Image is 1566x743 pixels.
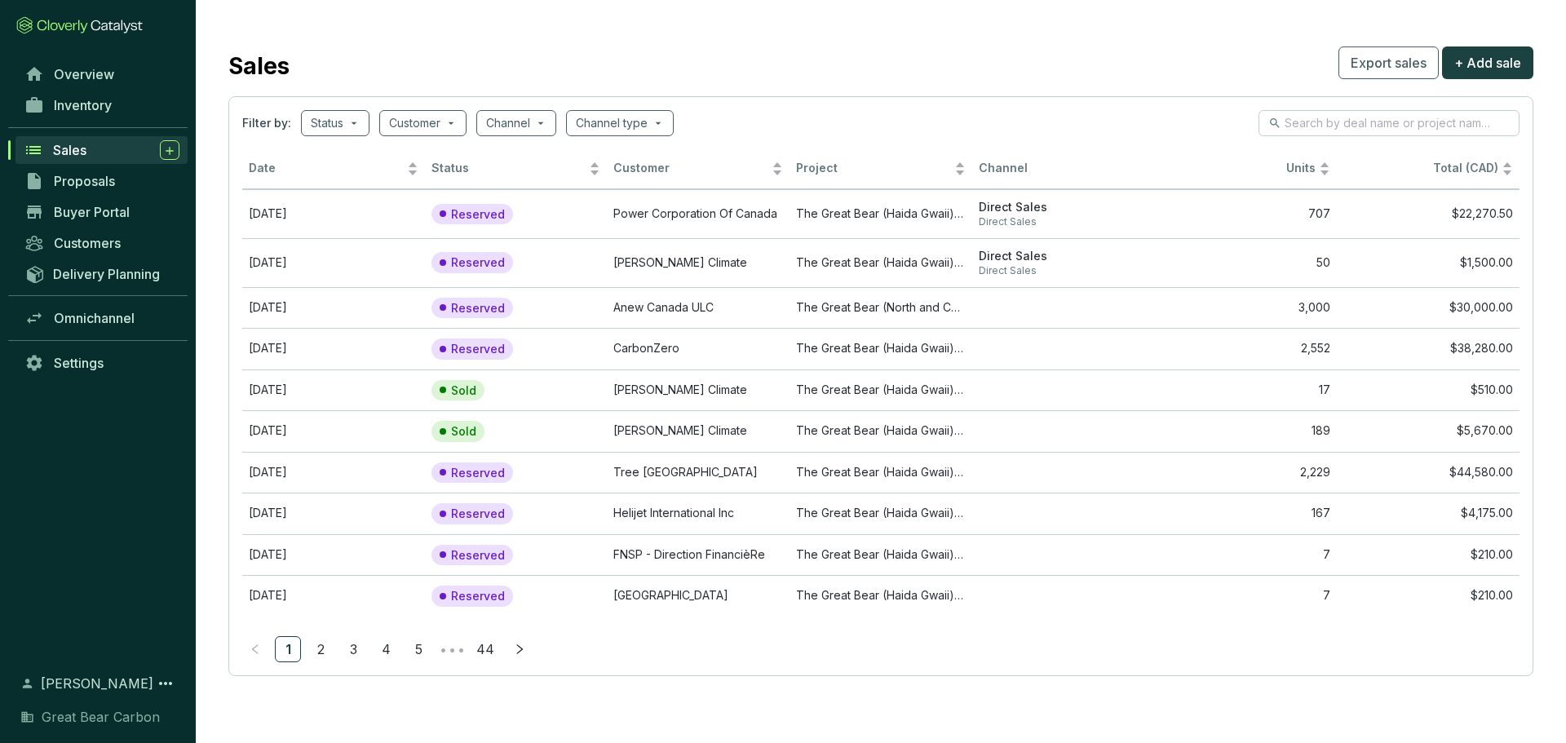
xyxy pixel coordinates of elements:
td: FNSP - Direction FinancièRe [607,534,790,576]
li: Next 5 Pages [438,636,464,662]
td: 7 [1155,534,1338,576]
a: Settings [16,349,188,377]
td: $30,000.00 [1337,287,1520,329]
td: $4,175.00 [1337,493,1520,534]
td: The Great Bear (Haida Gwaii) Forest Carbon Project [790,493,972,534]
span: Direct Sales [979,215,1148,228]
th: Channel [972,149,1155,189]
td: 167 [1155,493,1338,534]
span: Total (CAD) [1433,161,1498,175]
li: 1 [275,636,301,662]
span: [PERSON_NAME] [41,674,153,693]
button: Export sales [1338,46,1439,79]
span: Direct Sales [979,264,1148,277]
li: 5 [405,636,431,662]
span: ••• [438,636,464,662]
span: Delivery Planning [53,266,160,282]
td: 17 [1155,369,1338,411]
span: Great Bear Carbon [42,707,160,727]
li: 44 [471,636,500,662]
p: Reserved [451,207,505,222]
li: 3 [340,636,366,662]
td: The Great Bear (North and Central-Mid Coast) Forest Carbon Project [790,287,972,329]
td: Aug 14 2025 [242,410,425,452]
th: Units [1155,149,1338,189]
td: Aug 28 2025 [242,575,425,617]
a: Buyer Portal [16,198,188,226]
td: $38,280.00 [1337,328,1520,369]
a: 5 [406,637,431,661]
td: 2,552 [1155,328,1338,369]
td: $22,270.50 [1337,189,1520,238]
a: 3 [341,637,365,661]
th: Project [790,149,972,189]
td: Sep 26 2025 [242,189,425,238]
span: Overview [54,66,114,82]
li: Previous Page [242,636,268,662]
li: 4 [373,636,399,662]
span: Customer [613,161,768,176]
span: Status [431,161,586,176]
a: Sales [15,136,188,164]
span: Proposals [54,173,115,189]
td: The Great Bear (Haida Gwaii) Forest Carbon Project [790,575,972,617]
p: Reserved [451,255,505,270]
p: Reserved [451,506,505,521]
td: The Great Bear (Haida Gwaii) Forest Carbon Project [790,189,972,238]
td: 2,229 [1155,452,1338,493]
button: + Add sale [1442,46,1533,79]
a: Customers [16,229,188,257]
td: Power Corporation Of Canada [607,189,790,238]
td: $1,500.00 [1337,238,1520,287]
span: Filter by: [242,115,291,131]
td: The Great Bear (Haida Gwaii) Forest Carbon Project [790,534,972,576]
td: 50 [1155,238,1338,287]
th: Status [425,149,608,189]
td: 707 [1155,189,1338,238]
td: Sep 18 2025 [242,287,425,329]
td: 7 [1155,575,1338,617]
td: Tree Canada [607,452,790,493]
p: Sold [451,383,476,398]
span: Buyer Portal [54,204,130,220]
th: Date [242,149,425,189]
td: CarbonZero [607,328,790,369]
td: Sep 24 2025 [242,238,425,287]
span: Sales [53,142,86,158]
td: University Of British Columbia [607,575,790,617]
p: Reserved [451,548,505,563]
li: Next Page [507,636,533,662]
a: 44 [471,637,499,661]
a: 2 [308,637,333,661]
a: Inventory [16,91,188,119]
span: Omnichannel [54,310,135,326]
span: Units [1161,161,1316,176]
span: right [514,643,525,655]
span: + Add sale [1454,53,1521,73]
a: Delivery Planning [16,260,188,287]
td: $510.00 [1337,369,1520,411]
button: right [507,636,533,662]
h2: Sales [228,49,290,83]
td: The Great Bear (Haida Gwaii) Forest Carbon Project [790,328,972,369]
span: Direct Sales [979,249,1148,264]
button: left [242,636,268,662]
td: Helijet International Inc [607,493,790,534]
a: Overview [16,60,188,88]
p: Reserved [451,466,505,480]
td: The Great Bear (Haida Gwaii) Forest Carbon Project [790,238,972,287]
td: The Great Bear (Haida Gwaii) Forest Carbon Project [790,410,972,452]
input: Search by deal name or project name... [1285,114,1495,132]
p: Reserved [451,301,505,316]
td: Sep 05 2025 [242,493,425,534]
td: $44,580.00 [1337,452,1520,493]
td: 189 [1155,410,1338,452]
span: Project [796,161,951,176]
td: Sep 11 2025 [242,452,425,493]
td: $210.00 [1337,534,1520,576]
td: The Great Bear (Haida Gwaii) Forest Carbon Project [790,369,972,411]
td: Ostrom Climate [607,238,790,287]
a: 4 [374,637,398,661]
span: Customers [54,235,121,251]
span: Direct Sales [979,200,1148,215]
